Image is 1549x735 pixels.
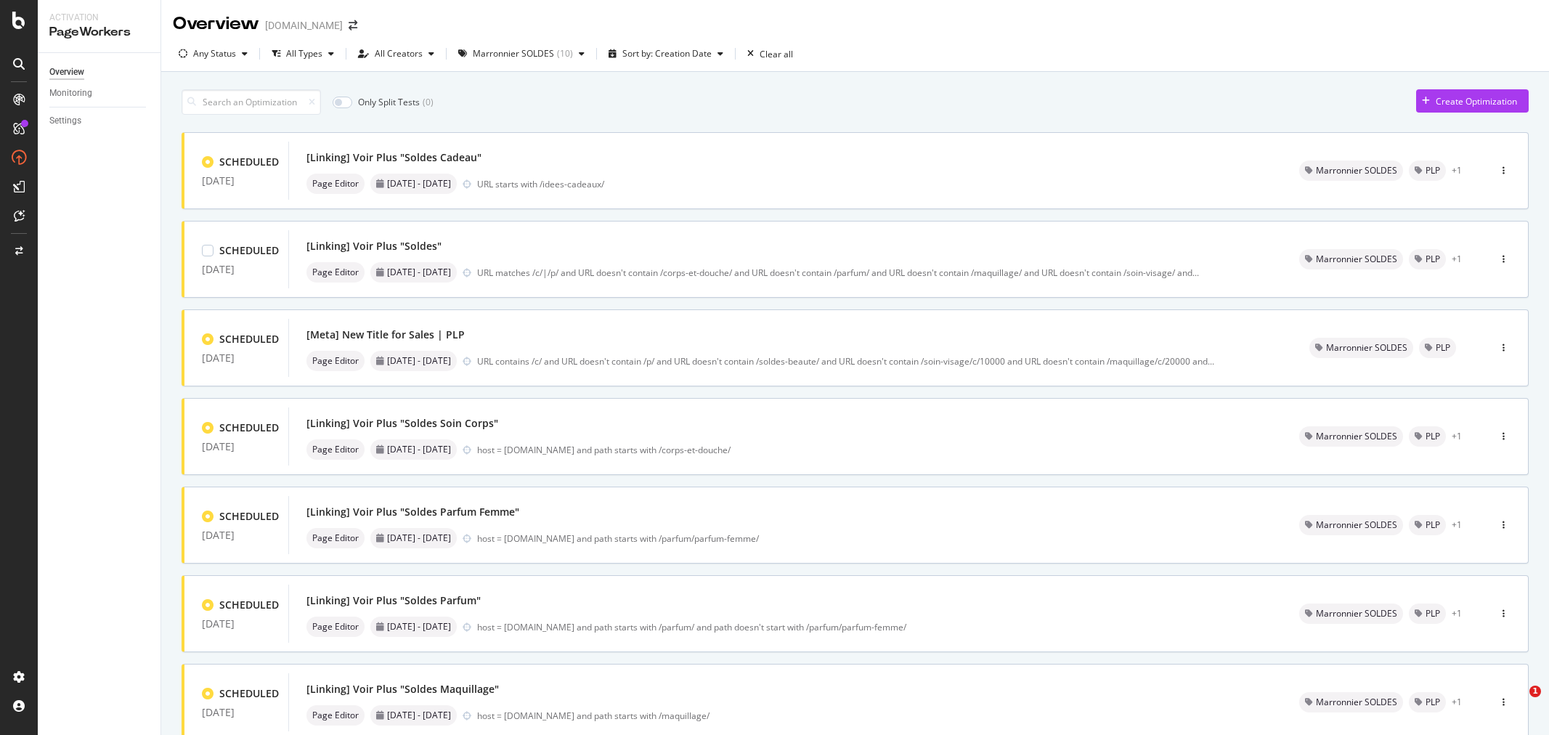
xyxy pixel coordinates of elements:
div: neutral label [370,617,457,637]
div: Only Split Tests [358,96,420,108]
div: neutral label [370,174,457,194]
div: URL starts with /idees-cadeaux/ [477,178,1264,190]
div: arrow-right-arrow-left [349,20,357,31]
div: Any Status [193,49,236,58]
div: [Linking] Voir Plus "Soldes Soin Corps" [306,416,498,431]
button: Any Status [173,42,253,65]
div: Monitoring [49,86,92,101]
div: [DATE] [202,707,271,718]
div: URL contains /c/ and URL doesn't contain /p/ and URL doesn't contain /soldes-beaute/ and URL does... [477,355,1214,367]
span: Page Editor [312,534,359,543]
div: neutral label [1419,338,1456,358]
span: PLP [1426,698,1440,707]
div: neutral label [1409,604,1446,624]
div: + 1 [1452,253,1462,265]
div: Marronnier SOLDES [473,49,554,58]
div: [DATE] [202,352,271,364]
span: [DATE] - [DATE] [387,268,451,277]
div: + 1 [1452,519,1462,531]
div: neutral label [370,439,457,460]
span: [DATE] - [DATE] [387,179,451,188]
a: Settings [49,113,150,129]
div: [DATE] [202,175,271,187]
a: Overview [49,65,150,80]
div: neutral label [306,174,365,194]
span: Marronnier SOLDES [1316,521,1397,529]
div: [DATE] [202,618,271,630]
div: neutral label [1299,426,1403,447]
button: Clear all [741,42,793,65]
div: [DATE] [202,264,271,275]
div: SCHEDULED [219,243,279,258]
div: host = [DOMAIN_NAME] and path starts with /parfum/parfum-femme/ [477,532,1264,545]
span: ... [1208,355,1214,367]
span: [DATE] - [DATE] [387,622,451,631]
span: PLP [1426,166,1440,175]
div: [Linking] Voir Plus "Soldes Parfum Femme" [306,505,519,519]
button: Marronnier SOLDES(10) [452,42,590,65]
button: All Creators [352,42,440,65]
span: Marronnier SOLDES [1326,344,1407,352]
div: neutral label [306,617,365,637]
div: All Creators [375,49,423,58]
span: PLP [1426,609,1440,618]
span: Marronnier SOLDES [1316,166,1397,175]
span: Marronnier SOLDES [1316,432,1397,441]
div: SCHEDULED [219,598,279,612]
div: neutral label [370,351,457,371]
div: SCHEDULED [219,421,279,435]
a: Monitoring [49,86,150,101]
div: URL matches /c/|/p/ and URL doesn't contain /corps-et-douche/ and URL doesn't contain /parfum/ an... [477,267,1199,279]
span: ... [1192,267,1199,279]
div: + 1 [1452,430,1462,442]
div: [Linking] Voir Plus "Soldes" [306,239,442,253]
div: neutral label [370,705,457,726]
div: neutral label [1299,692,1403,712]
div: SCHEDULED [219,155,279,169]
span: Marronnier SOLDES [1316,609,1397,618]
span: Page Editor [312,445,359,454]
span: Page Editor [312,357,359,365]
div: Create Optimization [1436,95,1517,107]
div: ( 10 ) [557,49,573,58]
div: [Linking] Voir Plus "Soldes Parfum" [306,593,481,608]
iframe: Intercom live chat [1500,686,1534,720]
input: Search an Optimization [182,89,321,115]
span: PLP [1436,344,1450,352]
button: Sort by: Creation Date [603,42,729,65]
div: Overview [49,65,84,80]
div: + 1 [1452,164,1462,176]
div: neutral label [370,262,457,283]
div: SCHEDULED [219,509,279,524]
div: neutral label [1299,515,1403,535]
div: host = [DOMAIN_NAME] and path starts with /parfum/ and path doesn't start with /parfum/parfum-femme/ [477,621,1264,633]
div: neutral label [306,262,365,283]
div: neutral label [306,528,365,548]
div: neutral label [1409,515,1446,535]
span: Page Editor [312,179,359,188]
button: Create Optimization [1416,89,1529,113]
span: [DATE] - [DATE] [387,711,451,720]
div: neutral label [1299,161,1403,181]
div: Settings [49,113,81,129]
div: SCHEDULED [219,332,279,346]
div: neutral label [1309,338,1413,358]
div: PageWorkers [49,24,149,41]
div: neutral label [306,705,365,726]
div: neutral label [1409,426,1446,447]
div: neutral label [306,351,365,371]
div: [DOMAIN_NAME] [265,18,343,33]
span: PLP [1426,432,1440,441]
div: neutral label [1299,249,1403,269]
div: + 1 [1452,696,1462,708]
div: host = [DOMAIN_NAME] and path starts with /maquillage/ [477,710,1264,722]
div: neutral label [1409,161,1446,181]
div: Activation [49,12,149,24]
div: neutral label [1409,692,1446,712]
div: ( 0 ) [423,96,434,108]
div: neutral label [1409,249,1446,269]
div: [Meta] New Title for Sales | PLP [306,328,465,342]
div: neutral label [306,439,365,460]
div: [DATE] [202,441,271,452]
span: Marronnier SOLDES [1316,255,1397,264]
